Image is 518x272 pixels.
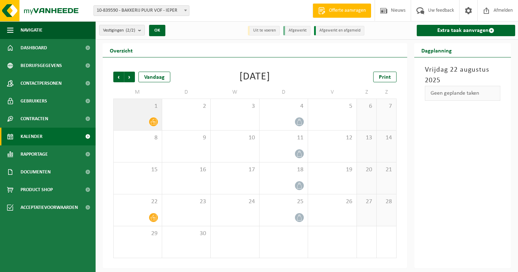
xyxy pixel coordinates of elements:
span: 11 [263,134,304,142]
span: 10-839590 - BAKKERIJ PUUR VOF - IEPER [93,5,189,16]
span: 18 [263,166,304,174]
span: Product Shop [21,181,53,199]
span: Rapportage [21,145,48,163]
span: 4 [263,102,304,110]
span: 15 [117,166,158,174]
h2: Overzicht [103,43,140,57]
li: Afgewerkt [283,26,311,35]
span: 24 [214,198,256,206]
span: Volgende [124,72,135,82]
span: 16 [166,166,207,174]
button: OK [149,25,165,36]
td: V [308,86,357,99]
span: 26 [312,198,353,206]
td: Z [377,86,397,99]
span: 20 [360,166,373,174]
span: Offerte aanvragen [327,7,368,14]
span: Navigatie [21,21,42,39]
span: 2 [166,102,207,110]
span: 6 [360,102,373,110]
a: Print [373,72,397,82]
td: Z [357,86,377,99]
td: D [162,86,211,99]
span: 19 [312,166,353,174]
span: 30 [166,230,207,238]
span: 28 [380,198,393,206]
span: Print [379,74,391,80]
span: 7 [380,102,393,110]
span: 21 [380,166,393,174]
h2: Dagplanning [414,43,459,57]
span: 1 [117,102,158,110]
div: [DATE] [239,72,270,82]
span: 29 [117,230,158,238]
span: 10-839590 - BAKKERIJ PUUR VOF - IEPER [94,6,189,16]
span: 8 [117,134,158,142]
span: 25 [263,198,304,206]
button: Vestigingen(2/2) [99,25,145,35]
span: 9 [166,134,207,142]
span: 14 [380,134,393,142]
a: Extra taak aanvragen [417,25,515,36]
div: Vandaag [138,72,170,82]
count: (2/2) [126,28,135,33]
span: Contracten [21,110,48,128]
span: 5 [312,102,353,110]
li: Uit te voeren [248,26,280,35]
span: 3 [214,102,256,110]
span: Acceptatievoorwaarden [21,199,78,216]
td: W [211,86,260,99]
span: Vorige [113,72,124,82]
h3: Vrijdag 22 augustus 2025 [425,65,500,86]
span: Dashboard [21,39,47,57]
span: 22 [117,198,158,206]
span: 10 [214,134,256,142]
div: Geen geplande taken [425,86,500,101]
span: 23 [166,198,207,206]
td: M [113,86,162,99]
span: Documenten [21,163,51,181]
a: Offerte aanvragen [313,4,371,18]
span: Kalender [21,128,42,145]
span: 17 [214,166,256,174]
span: 13 [360,134,373,142]
span: Vestigingen [103,25,135,36]
span: Bedrijfsgegevens [21,57,62,74]
span: 27 [360,198,373,206]
span: 12 [312,134,353,142]
span: Gebruikers [21,92,47,110]
li: Afgewerkt en afgemeld [314,26,364,35]
td: D [260,86,308,99]
span: Contactpersonen [21,74,62,92]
